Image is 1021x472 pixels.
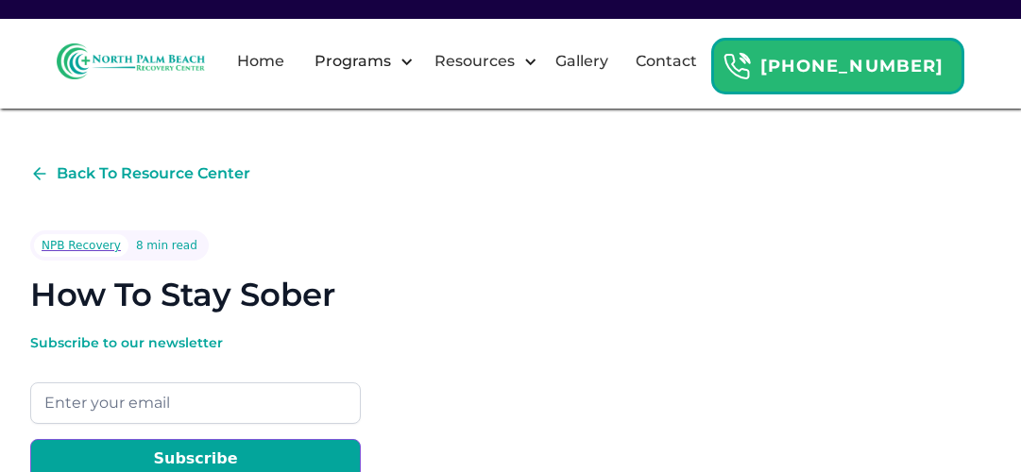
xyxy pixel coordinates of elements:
input: Enter your email [30,382,361,424]
a: Gallery [544,31,620,92]
div: Resources [418,31,542,92]
div: Programs [310,50,396,73]
a: Back To Resource Center [30,162,250,185]
img: Header Calendar Icons [723,52,751,81]
a: Contact [624,31,708,92]
div: Back To Resource Center [57,162,250,185]
div: Resources [430,50,519,73]
strong: [PHONE_NUMBER] [760,56,944,76]
div: 8 min read [136,236,197,255]
div: NPB Recovery [42,236,121,255]
a: Header Calendar Icons[PHONE_NUMBER] [711,28,964,94]
div: Programs [298,31,418,92]
h1: How To Stay Sober [30,276,335,314]
a: NPB Recovery [34,234,128,257]
a: Home [226,31,296,92]
div: Subscribe to our newsletter [30,333,361,352]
